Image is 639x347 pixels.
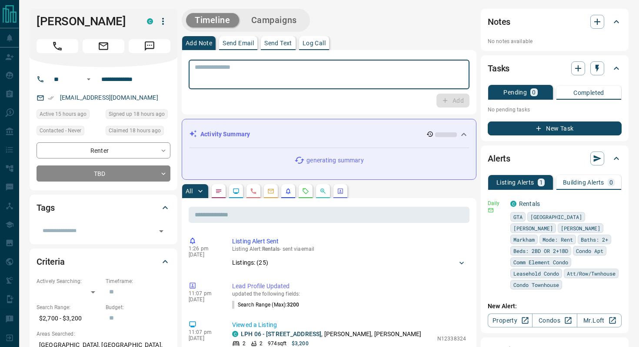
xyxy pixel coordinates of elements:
h2: Tasks [488,61,509,75]
svg: Lead Browsing Activity [233,188,240,195]
h2: Alerts [488,152,510,165]
p: Log Call [303,40,326,46]
span: Contacted - Never [40,126,81,135]
p: Send Text [264,40,292,46]
p: Lead Profile Updated [232,282,466,291]
p: Search Range: [37,303,101,311]
span: Call [37,39,78,53]
a: Rentals [519,200,540,207]
div: Renter [37,142,170,158]
p: No pending tasks [488,103,622,116]
button: Timeline [186,13,239,27]
span: Active 15 hours ago [40,110,87,118]
span: Comm Element Condo [513,258,568,266]
p: Listing Alerts [496,179,534,185]
span: Att/Row/Twnhouse [567,269,616,278]
p: Listing Alert : - sent via email [232,246,466,252]
p: Building Alerts [563,179,604,185]
span: [PERSON_NAME] [561,224,600,232]
h2: Tags [37,201,54,215]
span: Leasehold Condo [513,269,559,278]
p: Send Email [223,40,254,46]
svg: Calls [250,188,257,195]
span: Condo Townhouse [513,280,559,289]
div: TBD [37,165,170,182]
p: Add Note [186,40,212,46]
div: condos.ca [147,18,153,24]
p: Completed [573,90,604,96]
p: Daily [488,199,505,207]
span: Markham [513,235,535,244]
p: generating summary [306,156,363,165]
div: Tasks [488,58,622,79]
div: condos.ca [510,201,516,207]
span: Signed up 18 hours ago [109,110,165,118]
p: 11:07 pm [189,329,219,335]
svg: Listing Alerts [285,188,292,195]
span: Rentals [262,246,280,252]
span: Claimed 18 hours ago [109,126,161,135]
p: Budget: [106,303,170,311]
div: Listings: (25) [232,255,466,271]
div: Thu Aug 14 2025 [106,126,170,138]
svg: Email [488,207,494,213]
span: [GEOGRAPHIC_DATA] [530,212,582,221]
p: , [PERSON_NAME], [PERSON_NAME] [241,330,421,339]
h1: [PERSON_NAME] [37,14,134,28]
a: Property [488,313,532,327]
p: [DATE] [189,252,219,258]
button: Open [155,225,167,237]
a: [EMAIL_ADDRESS][DOMAIN_NAME] [60,94,158,101]
span: Email [83,39,124,53]
span: Baths: 2+ [581,235,608,244]
p: New Alert: [488,302,622,311]
p: 1 [539,179,543,185]
p: Pending [503,89,527,95]
p: [DATE] [189,296,219,303]
svg: Emails [267,188,274,195]
p: Areas Searched: [37,330,170,338]
div: condos.ca [232,331,238,337]
p: 0 [532,89,536,95]
p: No notes available [488,37,622,45]
svg: Email Verified [48,95,54,101]
div: Criteria [37,251,170,272]
p: updated the following fields: [232,291,466,297]
span: [PERSON_NAME] [513,224,553,232]
div: Notes [488,11,622,32]
p: Viewed a Listing [232,320,466,330]
p: [DATE] [189,335,219,341]
p: Timeframe: [106,277,170,285]
svg: Agent Actions [337,188,344,195]
svg: Requests [302,188,309,195]
span: Mode: Rent [542,235,573,244]
div: Thu Aug 14 2025 [37,109,101,121]
p: All [186,188,193,194]
div: Tags [37,197,170,218]
p: 1:26 pm [189,246,219,252]
a: Condos [532,313,577,327]
a: LPH 06 - [STREET_ADDRESS] [241,330,321,337]
a: Mr.Loft [577,313,622,327]
p: N12338324 [437,335,466,343]
p: 0 [609,179,613,185]
p: $2,700 - $3,200 [37,311,101,326]
span: GTA [513,212,523,221]
div: Alerts [488,148,622,169]
span: Message [129,39,170,53]
h2: Notes [488,15,510,29]
p: Search Range (Max) : [232,301,300,309]
svg: Notes [215,188,222,195]
span: Beds: 2BD OR 2+1BD [513,246,568,255]
span: Condo Apt [576,246,603,255]
div: Thu Aug 14 2025 [106,109,170,121]
button: Campaigns [243,13,306,27]
p: 11:07 pm [189,290,219,296]
p: Activity Summary [200,130,250,139]
p: Listing Alert Sent [232,237,466,246]
button: Open [83,74,94,84]
div: Activity Summary [189,126,469,142]
span: 3200 [287,302,299,308]
p: Listings: ( 25 ) [232,258,268,267]
button: New Task [488,121,622,135]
